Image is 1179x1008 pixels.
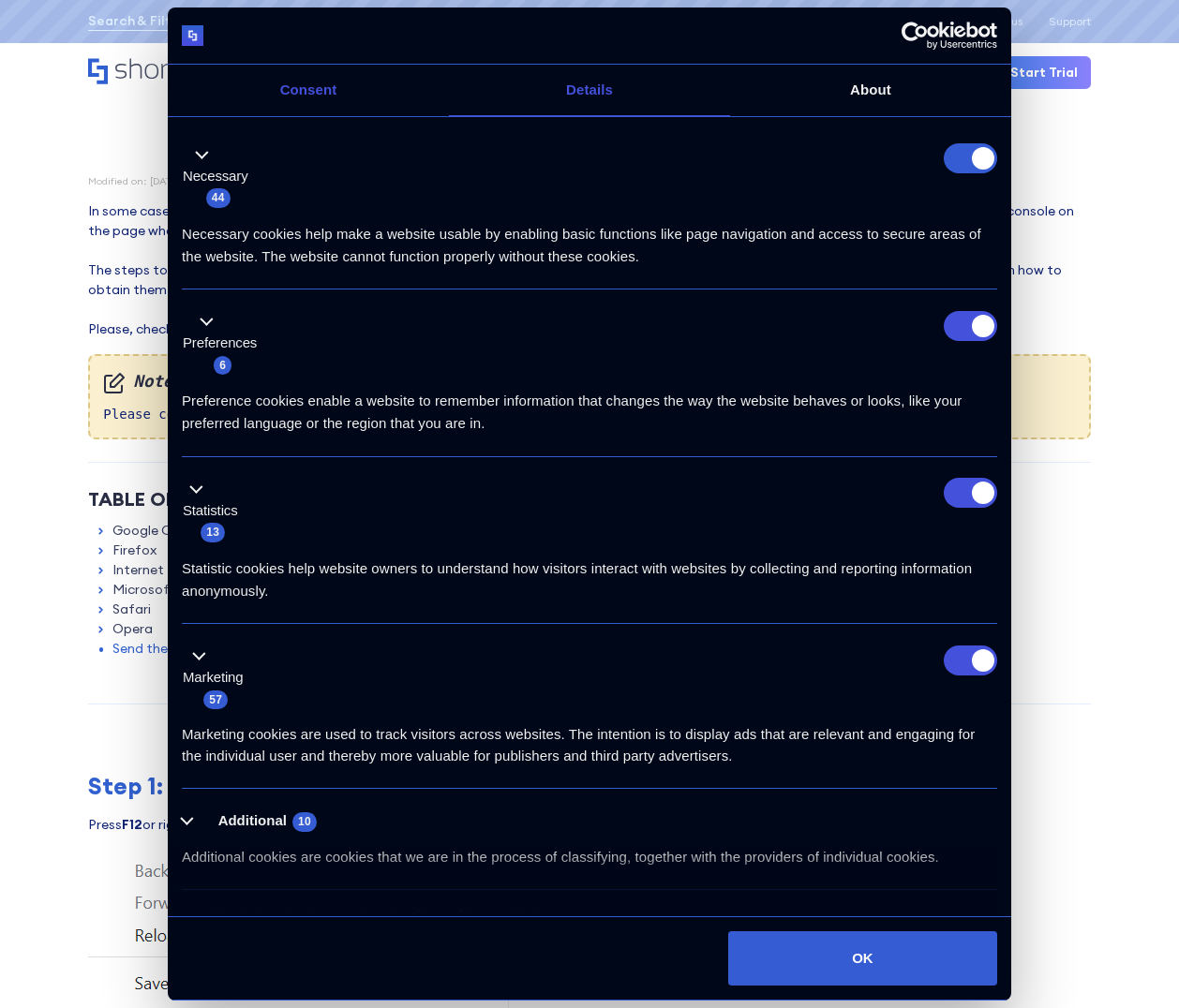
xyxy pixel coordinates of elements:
[203,690,228,709] span: 57
[201,523,225,541] span: 13
[182,809,328,833] button: Additional (10)
[483,907,554,923] a: Cookiebot
[112,639,366,659] a: Send the saved file to our Support Team
[88,815,1090,835] p: Press or right-click your mouse at any part of the page and select from the drop-down options:
[182,645,255,711] button: Marketing (57)
[182,478,249,543] button: Statistics (13)
[182,209,997,268] div: Necessary cookies help make a website usable by enabling basic functions like page navigation and...
[182,543,997,602] div: Statistic cookies help website owners to understand how visitors interact with websites by collec...
[103,369,1075,393] em: Note:
[182,311,268,377] button: Preferences (6)
[173,904,1007,941] div: Cookie declaration last updated on [DATE] by
[88,58,241,86] a: Home
[112,600,151,619] a: Safari
[122,816,142,833] strong: F12
[292,812,317,831] span: 10
[1085,918,1179,1008] iframe: Chat Widget
[182,143,260,209] button: Necessary (44)
[88,773,1090,800] h3: Step 1: Open the Developer tools
[182,726,975,763] span: Marketing cookies are used to track visitors across websites. The intention is to display ads tha...
[183,667,244,689] label: Marketing
[88,354,1090,439] div: Please collect the console file on the page where the issue is happening, after the page is fully...
[182,376,997,435] div: Preference cookies enable a website to remember information that changes the way the website beha...
[206,188,231,207] span: 44
[730,65,1011,116] a: About
[183,166,248,187] label: Necessary
[88,485,1090,513] div: Table of Contents
[214,356,231,375] span: 6
[112,580,211,600] a: Microsoft Edge
[88,176,1090,186] div: Modified on: [DATE] 6:29 AM
[182,849,939,865] span: Additional cookies are cookies that we are in the process of classifying, together with the provi...
[112,541,157,560] a: Firefox
[183,500,238,522] label: Statistics
[728,931,997,986] button: OK
[449,65,730,116] a: Details
[112,560,217,580] a: Internet Explorer
[88,201,1090,339] p: In some cases, when you are facing issues using , it will be very helpful to our support team if ...
[1049,15,1091,28] a: Support
[997,56,1091,89] a: Start Trial
[88,11,237,31] a: Search & Filter Toolbar
[183,333,257,354] label: Preferences
[182,25,203,47] img: logo
[168,65,449,116] a: Consent
[112,521,212,541] a: Google Chrome
[112,619,153,639] a: Opera
[833,22,997,50] a: Usercentrics Cookiebot - opens in a new window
